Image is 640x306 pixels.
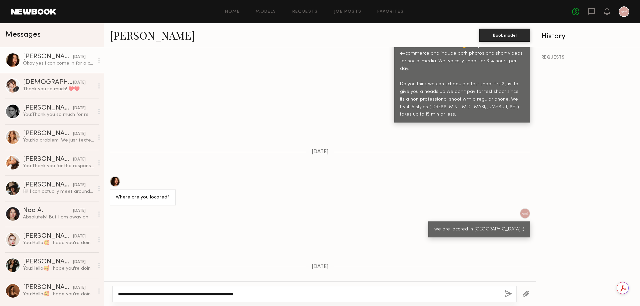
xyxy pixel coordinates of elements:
div: [DATE] [73,208,86,214]
div: [PERSON_NAME] [23,284,73,291]
div: we are located in [GEOGRAPHIC_DATA] :) [434,226,524,233]
div: [DATE] [73,54,86,60]
div: [PERSON_NAME] [23,156,73,163]
div: Where are you located? [116,194,170,201]
div: You: Thank you so much for reaching out! For now, we’re moving forward with a slightly different ... [23,112,94,118]
div: [DATE] [73,259,86,265]
button: Book model [479,29,530,42]
div: Absolutely! But I am away on vacation until the [DATE]:) [23,214,94,220]
div: You: Hello🥰 I hope you're doing well! I’m reaching out from A.Peach, a women’s wholesale clothing... [23,265,94,272]
div: You: Hello🥰 I hope you're doing well! I’m reaching out from A.Peach, a women’s wholesale clothing... [23,240,94,246]
div: Hi! I can actually meet around 10:30 if that works better otherwise we can keep 12 pm [23,188,94,195]
div: [DATE] [73,105,86,112]
a: Home [225,10,240,14]
div: [PERSON_NAME] [23,54,73,60]
div: REQUESTS [541,55,635,60]
div: You: Hello🥰 I hope you're doing well! I’m reaching out from A.Peach, a women’s wholesale clothing... [23,291,94,297]
div: [DATE] [73,233,86,240]
div: [PERSON_NAME] [23,131,73,137]
div: [PERSON_NAME] [23,182,73,188]
div: [DATE] [73,156,86,163]
div: Thank you for the response!😍 Our photoshoots are for e-commerce and include both photos and short... [400,42,524,119]
div: [DATE] [73,182,86,188]
span: Messages [5,31,41,39]
div: History [541,33,635,40]
div: [DATE] [73,285,86,291]
a: Book model [479,32,530,38]
a: Models [256,10,276,14]
div: Thank you so much! ♥️♥️ [23,86,94,92]
div: Okay yes i can come in for a casting [23,60,94,67]
div: Noa A. [23,207,73,214]
span: [DATE] [312,264,329,270]
div: [PERSON_NAME] [23,105,73,112]
div: [DATE] [73,131,86,137]
a: Job Posts [334,10,362,14]
div: [PERSON_NAME] [23,233,73,240]
span: [DATE] [312,149,329,155]
div: You: Thank you for the response!😍 Our photoshoots are for e-commerce and include both photos and ... [23,163,94,169]
div: [PERSON_NAME] [23,259,73,265]
div: You: No problem. We just texted you [23,137,94,144]
a: Favorites [377,10,404,14]
div: [DATE] [73,80,86,86]
a: Requests [292,10,318,14]
a: [PERSON_NAME] [110,28,195,42]
div: [DEMOGRAPHIC_DATA][PERSON_NAME] [23,79,73,86]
